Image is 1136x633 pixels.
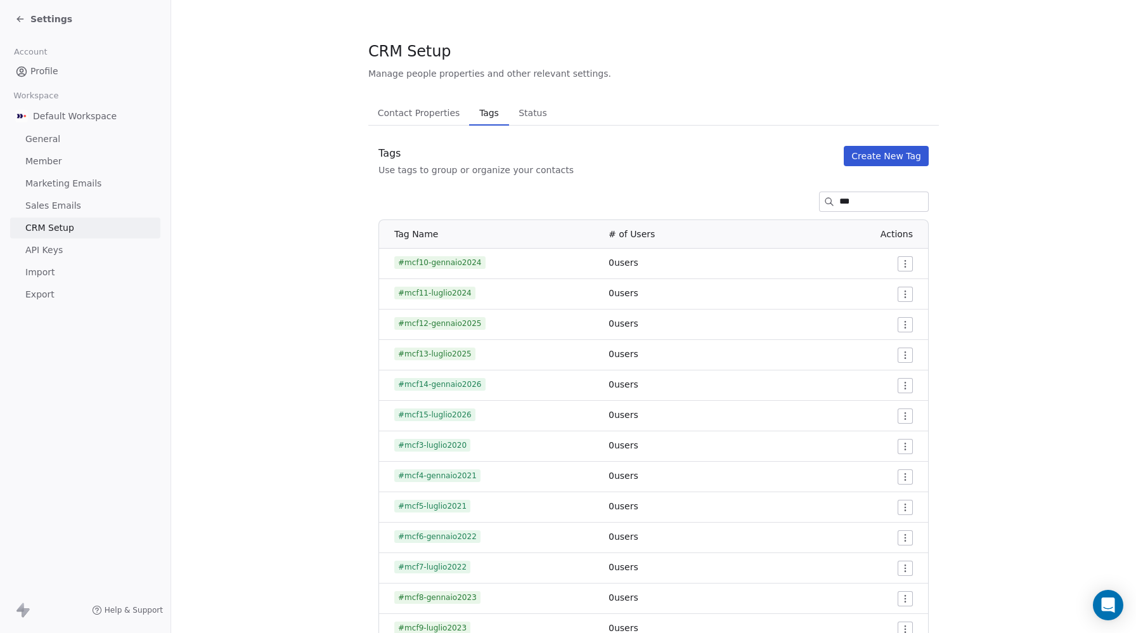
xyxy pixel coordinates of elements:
[10,61,160,82] a: Profile
[609,410,638,420] span: 0 users
[844,146,929,166] button: Create New Tag
[474,104,503,122] span: Tags
[8,42,53,62] span: Account
[10,151,160,172] a: Member
[10,240,160,261] a: API Keys
[10,195,160,216] a: Sales Emails
[609,471,638,481] span: 0 users
[10,262,160,283] a: Import
[394,256,486,269] span: #mcf10-gennaio2024
[25,199,81,212] span: Sales Emails
[609,379,638,389] span: 0 users
[394,530,481,543] span: #mcf6-gennaio2022
[609,562,638,572] span: 0 users
[25,133,60,146] span: General
[609,440,638,450] span: 0 users
[8,86,64,105] span: Workspace
[513,104,552,122] span: Status
[609,623,638,633] span: 0 users
[25,177,101,190] span: Marketing Emails
[394,439,470,452] span: #mcf3-luglio2020
[10,218,160,238] a: CRM Setup
[15,110,28,122] img: AVATAR%20METASKILL%20-%20Colori%20Positivo.png
[10,284,160,305] a: Export
[394,287,475,299] span: #mcf11-luglio2024
[609,532,638,542] span: 0 users
[10,173,160,194] a: Marketing Emails
[378,146,574,161] div: Tags
[609,258,638,268] span: 0 users
[609,229,655,239] span: # of Users
[394,500,470,512] span: #mcf5-luglio2021
[394,378,486,391] span: #mcf14-gennaio2026
[394,348,475,360] span: #mcf13-luglio2025
[609,318,638,329] span: 0 users
[10,129,160,150] a: General
[373,104,465,122] span: Contact Properties
[609,349,638,359] span: 0 users
[25,244,63,257] span: API Keys
[394,561,470,573] span: #mcf7-luglio2022
[609,592,638,603] span: 0 users
[609,288,638,298] span: 0 users
[609,501,638,511] span: 0 users
[881,229,913,239] span: Actions
[378,164,574,176] div: Use tags to group or organize your contacts
[394,591,481,604] span: #mcf8-gennaio2023
[394,317,486,330] span: #mcf12-gennaio2025
[368,67,611,80] span: Manage people properties and other relevant settings.
[92,605,163,615] a: Help & Support
[105,605,163,615] span: Help & Support
[25,155,62,168] span: Member
[368,42,451,61] span: CRM Setup
[25,288,55,301] span: Export
[25,221,74,235] span: CRM Setup
[30,13,72,25] span: Settings
[15,13,72,25] a: Settings
[394,408,475,421] span: #mcf15-luglio2026
[394,469,481,482] span: #mcf4-gennaio2021
[25,266,55,279] span: Import
[394,229,438,239] span: Tag Name
[1093,590,1123,620] div: Open Intercom Messenger
[33,110,117,122] span: Default Workspace
[30,65,58,78] span: Profile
